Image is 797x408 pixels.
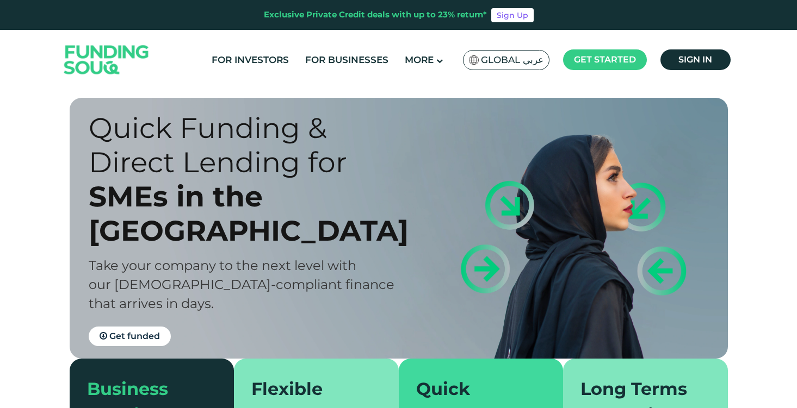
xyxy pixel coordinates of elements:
a: Sign Up [491,8,534,22]
div: SMEs in the [GEOGRAPHIC_DATA] [89,179,418,248]
img: SA Flag [469,55,479,65]
a: For Businesses [302,51,391,69]
div: Exclusive Private Credit deals with up to 23% return* [264,9,487,21]
a: For Investors [209,51,292,69]
a: Sign in [660,49,731,70]
span: More [405,54,434,65]
img: Logo [53,33,160,87]
a: Get funded [89,327,171,346]
span: Sign in [678,54,712,65]
span: Take your company to the next level with our [DEMOGRAPHIC_DATA]-compliant finance that arrives in... [89,258,394,311]
div: Quick Funding & Direct Lending for [89,111,418,179]
span: Get funded [109,331,160,341]
span: Global عربي [481,54,543,66]
span: Get started [574,54,636,65]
